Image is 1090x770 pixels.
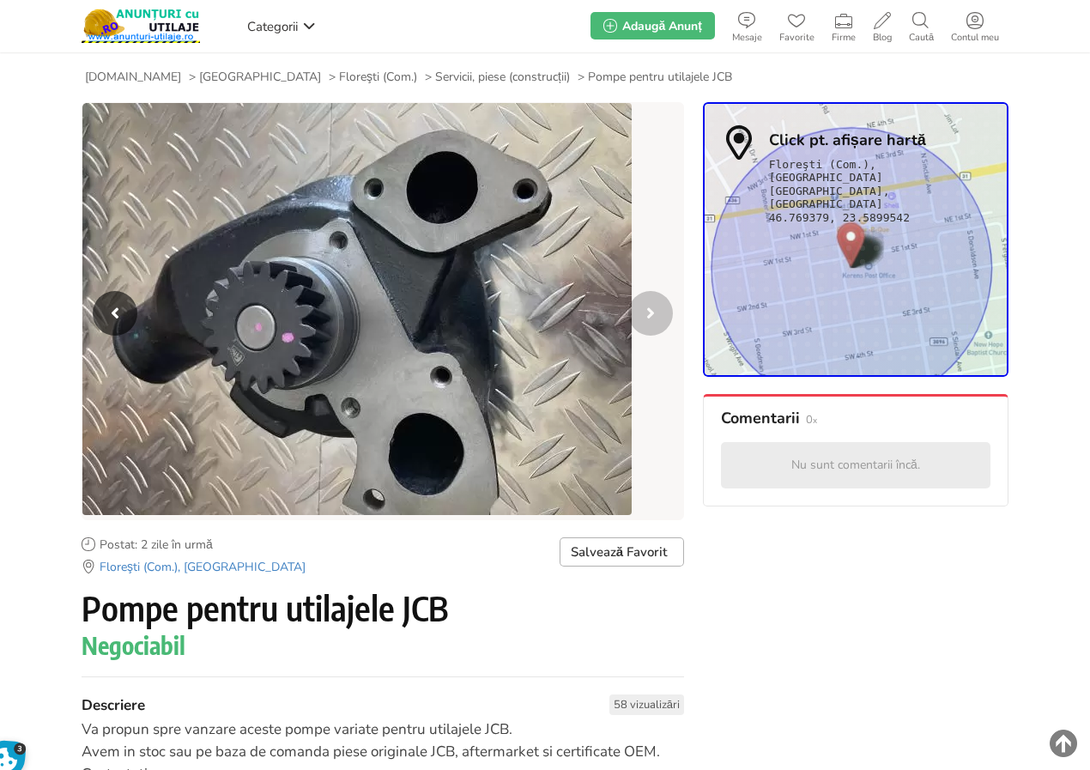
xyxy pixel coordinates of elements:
[196,70,321,85] a: [GEOGRAPHIC_DATA]
[771,33,823,43] span: Favorite
[942,9,1008,43] a: Contul meu
[100,537,213,553] span: Postat: 2 zile în urmă
[243,13,320,39] a: Categorii
[769,211,910,224] span: 46.769379, 23.5899542
[82,560,306,575] a: Floreşti (Com.), [GEOGRAPHIC_DATA]
[14,743,27,755] span: 3
[609,694,684,715] span: 58 vizualizări
[806,413,817,427] span: 0
[864,9,900,43] a: Blog
[578,70,732,85] li: >
[82,632,185,659] span: Negociabil
[82,588,684,628] h1: Pompe pentru utilajele JCB
[432,70,570,85] a: Servicii, piese (construcții)
[82,103,632,515] img: Pompe pentru utilajele JCB - 6/6
[724,33,771,43] span: Mesaje
[336,70,417,85] a: Floreşti (Com.)
[199,70,321,85] span: [GEOGRAPHIC_DATA]
[769,185,985,210] span: [GEOGRAPHIC_DATA], [GEOGRAPHIC_DATA]
[771,9,823,43] a: Favorite
[425,70,570,85] li: >
[560,537,684,567] a: Salvează Favorit
[769,158,985,184] span: Floreşti (Com.), [GEOGRAPHIC_DATA]
[82,70,181,85] a: [DOMAIN_NAME]
[82,694,684,717] h2: Descriere
[100,560,306,575] span: Floreşti (Com.), [GEOGRAPHIC_DATA]
[590,12,714,39] a: Adaugă Anunț
[942,33,1008,43] span: Contul meu
[1050,730,1077,757] img: scroll-to-top.png
[329,70,417,85] li: >
[823,9,864,43] a: Firme
[622,18,701,34] span: Adaugă Anunț
[900,9,942,43] a: Caută
[900,33,942,43] span: Caută
[769,132,926,148] strong: Click pt. afișare hartă
[85,70,181,85] span: [DOMAIN_NAME]
[864,33,900,43] span: Blog
[82,9,200,43] img: Anunturi-Utilaje.RO
[823,33,864,43] span: Firme
[571,544,667,560] span: Salvează Favorit
[628,291,673,336] div: Next slide
[724,9,771,43] a: Mesaje
[82,103,683,519] li: 6 / 6
[189,70,321,85] li: >
[247,18,298,35] span: Categorii
[721,442,990,488] div: Nu sunt comentarii încă.
[339,70,417,85] span: Floreşti (Com.)
[435,70,570,85] span: Servicii, piese (construcții)
[588,70,732,85] span: Pompe pentru utilajele JCB
[721,409,800,427] span: Comentarii
[93,291,137,336] div: Previous slide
